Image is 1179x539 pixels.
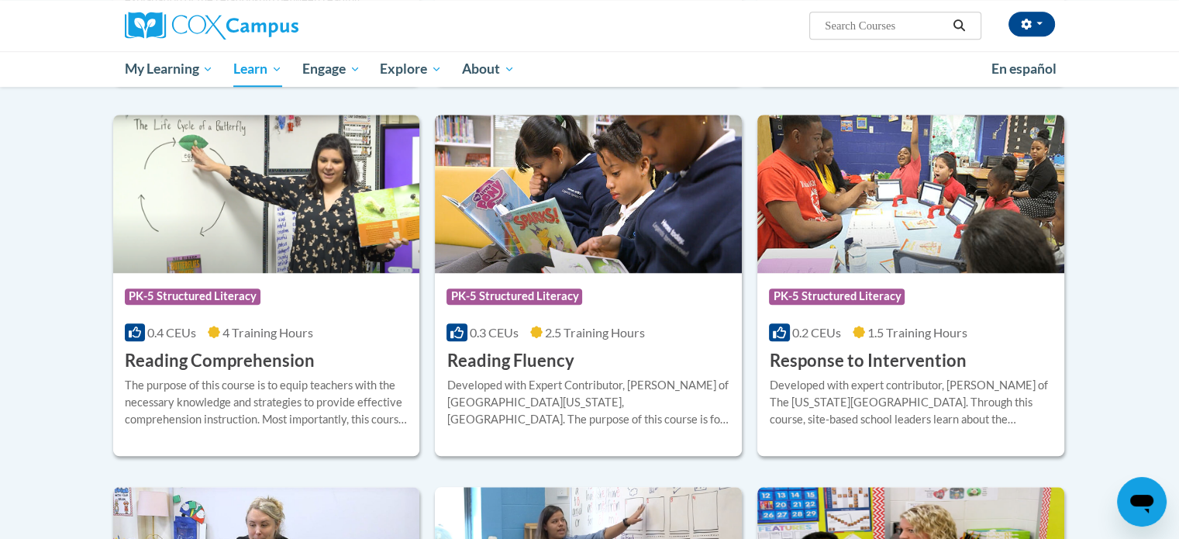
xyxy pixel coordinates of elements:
[435,115,742,273] img: Course Logo
[446,377,730,428] div: Developed with Expert Contributor, [PERSON_NAME] of [GEOGRAPHIC_DATA][US_STATE], [GEOGRAPHIC_DATA...
[769,349,966,373] h3: Response to Intervention
[792,325,841,340] span: 0.2 CEUs
[446,349,574,373] h3: Reading Fluency
[102,51,1078,87] div: Main menu
[757,115,1064,273] img: Course Logo
[370,51,452,87] a: Explore
[769,377,1053,428] div: Developed with expert contributor, [PERSON_NAME] of The [US_STATE][GEOGRAPHIC_DATA]. Through this...
[769,289,905,304] span: PK-5 Structured Literacy
[452,51,525,87] a: About
[222,325,313,340] span: 4 Training Hours
[1117,477,1167,527] iframe: Button to launch messaging window
[292,51,371,87] a: Engage
[113,115,420,273] img: Course Logo
[435,115,742,456] a: Course LogoPK-5 Structured Literacy0.3 CEUs2.5 Training Hours Reading FluencyDeveloped with Exper...
[947,16,970,35] button: Search
[981,53,1067,85] a: En español
[1008,12,1055,36] button: Account Settings
[823,16,947,35] input: Search Courses
[125,12,419,40] a: Cox Campus
[446,289,582,304] span: PK-5 Structured Literacy
[223,51,292,87] a: Learn
[113,115,420,456] a: Course LogoPK-5 Structured Literacy0.4 CEUs4 Training Hours Reading ComprehensionThe purpose of t...
[147,325,196,340] span: 0.4 CEUs
[125,377,409,428] div: The purpose of this course is to equip teachers with the necessary knowledge and strategies to pr...
[125,12,298,40] img: Cox Campus
[380,60,442,78] span: Explore
[125,289,260,304] span: PK-5 Structured Literacy
[462,60,515,78] span: About
[470,325,519,340] span: 0.3 CEUs
[233,60,282,78] span: Learn
[991,60,1057,77] span: En español
[302,60,360,78] span: Engage
[757,115,1064,456] a: Course LogoPK-5 Structured Literacy0.2 CEUs1.5 Training Hours Response to InterventionDeveloped w...
[867,325,967,340] span: 1.5 Training Hours
[115,51,224,87] a: My Learning
[125,349,315,373] h3: Reading Comprehension
[545,325,645,340] span: 2.5 Training Hours
[124,60,213,78] span: My Learning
